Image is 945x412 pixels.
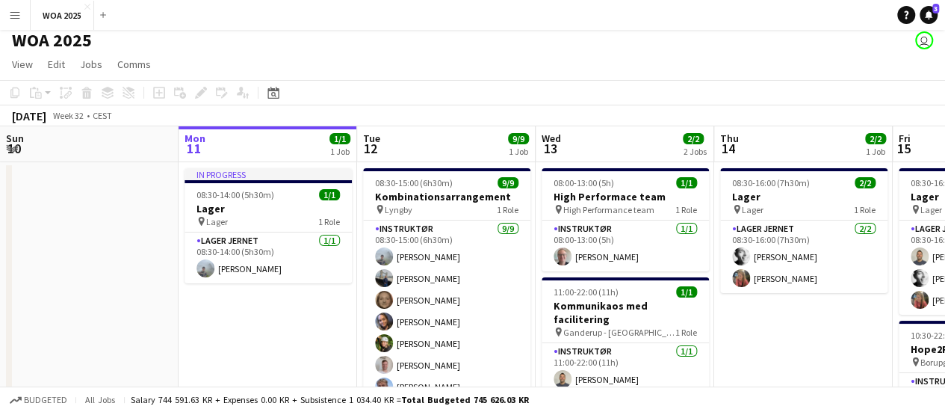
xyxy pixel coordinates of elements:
[915,31,933,49] app-user-avatar: Drift Drift
[375,177,453,188] span: 08:30-15:00 (6h30m)
[498,177,518,188] span: 9/9
[542,299,709,326] h3: Kommunikaos med facilitering
[896,140,911,157] span: 15
[720,132,739,145] span: Thu
[563,327,675,338] span: Ganderup - [GEOGRAPHIC_DATA]
[318,216,340,227] span: 1 Role
[329,133,350,144] span: 1/1
[676,286,697,298] span: 1/1
[196,189,274,200] span: 08:30-14:00 (5h30m)
[6,55,39,74] a: View
[866,146,885,157] div: 1 Job
[330,146,350,157] div: 1 Job
[497,204,518,215] span: 1 Role
[363,190,530,203] h3: Kombinationsarrangement
[675,327,697,338] span: 1 Role
[80,58,102,71] span: Jobs
[563,204,654,215] span: High Performance team
[206,216,228,227] span: Lager
[48,58,65,71] span: Edit
[363,168,530,390] app-job-card: 08:30-15:00 (6h30m)9/9Kombinationsarrangement Lyngby1 RoleInstruktør9/908:30-15:00 (6h30m)[PERSON...
[319,189,340,200] span: 1/1
[899,132,911,145] span: Fri
[185,168,352,283] app-job-card: In progress08:30-14:00 (5h30m)1/1Lager Lager1 RoleLager Jernet1/108:30-14:00 (5h30m)[PERSON_NAME]
[185,233,352,283] app-card-role: Lager Jernet1/108:30-14:00 (5h30m)[PERSON_NAME]
[932,4,939,13] span: 3
[554,177,614,188] span: 08:00-13:00 (5h)
[111,55,157,74] a: Comms
[720,168,887,293] app-job-card: 08:30-16:00 (7h30m)2/2Lager Lager1 RoleLager Jernet2/208:30-16:00 (7h30m)[PERSON_NAME][PERSON_NAME]
[42,55,71,74] a: Edit
[920,204,942,215] span: Lager
[920,6,938,24] a: 3
[542,343,709,394] app-card-role: Instruktør1/111:00-22:00 (11h)[PERSON_NAME]
[539,140,561,157] span: 13
[684,146,707,157] div: 2 Jobs
[554,286,619,298] span: 11:00-22:00 (11h)
[732,177,810,188] span: 08:30-16:00 (7h30m)
[131,394,529,405] div: Salary 744 591.63 KR + Expenses 0.00 KR + Subsistence 1 034.40 KR =
[683,133,704,144] span: 2/2
[361,140,380,157] span: 12
[4,140,24,157] span: 10
[93,110,112,121] div: CEST
[675,204,697,215] span: 1 Role
[509,146,528,157] div: 1 Job
[12,108,46,123] div: [DATE]
[542,132,561,145] span: Wed
[865,133,886,144] span: 2/2
[49,110,87,121] span: Week 32
[6,132,24,145] span: Sun
[508,133,529,144] span: 9/9
[542,190,709,203] h3: High Performace team
[82,394,118,405] span: All jobs
[74,55,108,74] a: Jobs
[854,204,876,215] span: 1 Role
[855,177,876,188] span: 2/2
[542,168,709,271] app-job-card: 08:00-13:00 (5h)1/1High Performace team High Performance team1 RoleInstruktør1/108:00-13:00 (5h)[...
[385,204,412,215] span: Lyngby
[542,277,709,394] app-job-card: 11:00-22:00 (11h)1/1Kommunikaos med facilitering Ganderup - [GEOGRAPHIC_DATA]1 RoleInstruktør1/11...
[24,395,67,405] span: Budgeted
[720,221,887,293] app-card-role: Lager Jernet2/208:30-16:00 (7h30m)[PERSON_NAME][PERSON_NAME]
[720,190,887,203] h3: Lager
[12,29,92,52] h1: WOA 2025
[185,168,352,180] div: In progress
[182,140,205,157] span: 11
[401,394,529,405] span: Total Budgeted 745 626.03 KR
[718,140,739,157] span: 14
[185,132,205,145] span: Mon
[117,58,151,71] span: Comms
[185,202,352,215] h3: Lager
[676,177,697,188] span: 1/1
[363,132,380,145] span: Tue
[31,1,94,30] button: WOA 2025
[7,392,69,408] button: Budgeted
[542,221,709,271] app-card-role: Instruktør1/108:00-13:00 (5h)[PERSON_NAME]
[742,204,763,215] span: Lager
[12,58,33,71] span: View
